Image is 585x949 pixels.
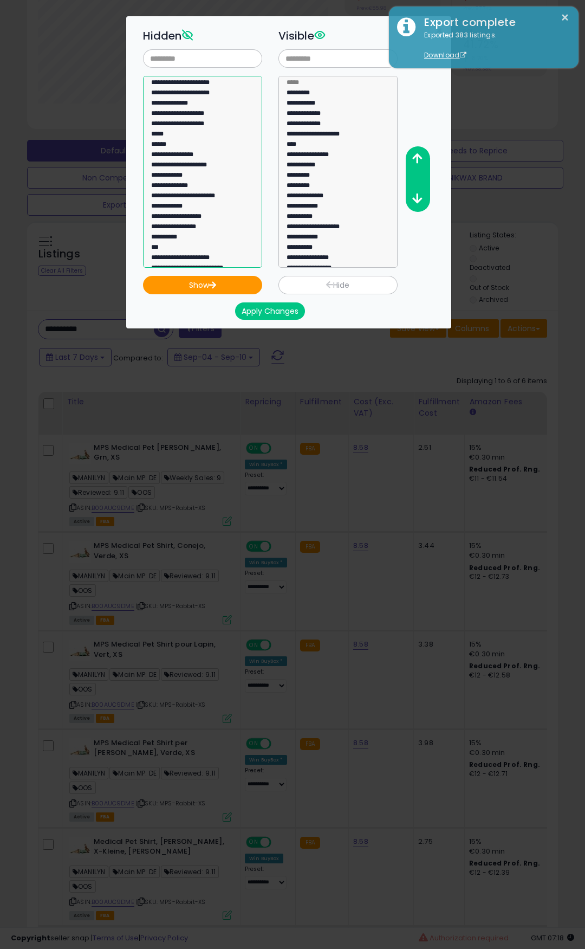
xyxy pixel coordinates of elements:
div: Export complete [416,15,570,30]
h3: Hidden [143,28,262,44]
div: Exported 383 listings. [416,30,570,61]
button: Apply Changes [235,302,305,320]
button: Hide [278,276,398,294]
button: × [561,11,569,24]
button: Show [143,276,262,294]
a: Download [424,50,466,60]
h3: Visible [278,28,398,44]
